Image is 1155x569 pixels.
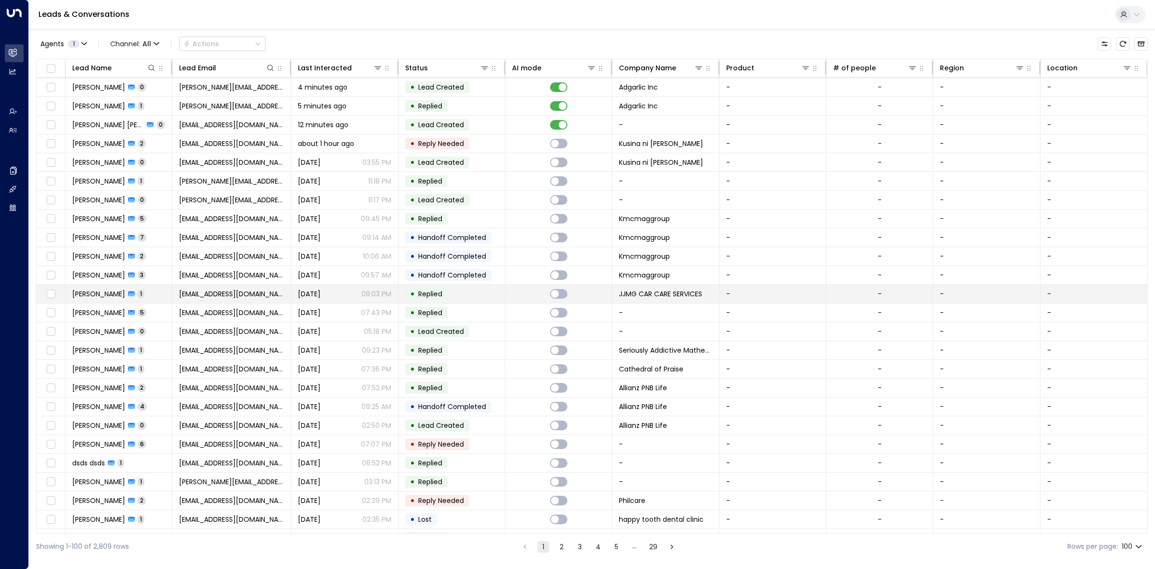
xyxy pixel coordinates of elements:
span: John Paul Joaquin [72,176,125,186]
td: - [933,416,1040,435]
td: - [1040,491,1147,510]
td: - [719,435,826,453]
div: Lead Name [72,62,156,74]
span: Toggle select row [45,363,57,375]
div: - [878,120,882,130]
span: Toggle select row [45,326,57,338]
span: Replied [418,101,442,111]
span: Jun 26, 2025 [298,270,321,280]
button: Actions [179,37,266,51]
span: Handoff Completed [418,251,486,261]
span: godfreyfarinas725@gmail.com [179,327,284,336]
td: - [933,172,1040,190]
span: Toggle select row [45,344,57,357]
span: 1 [138,365,144,373]
span: Toggle select row [45,382,57,394]
div: Region [940,62,1024,74]
td: - [1040,97,1147,115]
span: 0 [138,327,146,335]
span: Sommaya Sukarno [72,345,125,355]
div: - [878,270,882,280]
span: 5 minutes ago [298,101,346,111]
div: - [878,402,882,411]
td: - [933,97,1040,115]
div: Company Name [619,62,703,74]
p: 03:55 PM [362,158,391,167]
td: - [612,435,719,453]
td: - [1040,454,1147,472]
span: Toggle select row [45,194,57,206]
div: - [878,383,882,393]
span: Replied [418,289,442,299]
button: Go to page 5 [611,541,622,553]
span: Aug 08, 2025 [298,383,321,393]
td: - [719,397,826,416]
span: Toggle select row [45,175,57,187]
div: • [410,304,415,321]
span: about 1 hour ago [298,139,354,148]
span: Lead Created [418,327,464,336]
td: - [933,134,1040,153]
span: tepaitjonnel@gmail.com [179,251,284,261]
span: Kmcmaggroup [619,214,670,224]
span: Kmcmaggroup [619,251,670,261]
span: Toggle select row [45,213,57,225]
p: 11:18 PM [368,176,391,186]
span: Alfred Lim [72,402,125,411]
span: Toggle select row [45,269,57,281]
span: Toggle select row [45,401,57,413]
span: Cathedral of Praise [619,364,683,374]
td: - [719,116,826,134]
td: - [933,529,1040,547]
span: Allianz PNB Life [619,402,667,411]
td: - [933,491,1040,510]
span: 5 [138,308,146,317]
span: Adgarlic Inc [619,101,658,111]
span: 1 [138,177,144,185]
span: godfreyfarinas725@gmail.com [179,308,284,318]
span: johnpaul.joaquin1512@gmail.com [179,176,284,186]
span: joan@adgarlic.com [179,82,284,92]
span: Aug 09, 2025 [298,345,321,355]
span: Sheila Mae Retardo [72,120,144,130]
span: Replied [418,214,442,224]
div: • [410,380,415,396]
span: Handoff Completed [418,233,486,242]
button: Go to page 29 [647,541,659,553]
span: Kmcmaggroup [619,270,670,280]
td: - [719,491,826,510]
td: - [933,510,1040,529]
td: - [1040,341,1147,359]
span: tepaitjonnel@gmail.com [179,233,284,242]
span: emzespinosa001@gmail.com [179,139,284,148]
td: - [1040,360,1147,378]
td: - [933,322,1040,341]
td: - [933,228,1040,247]
td: - [1040,210,1147,228]
span: 3 [138,271,146,279]
p: 07:36 PM [361,364,391,374]
p: 11:17 PM [368,195,391,205]
div: 100 [1122,540,1144,554]
span: Mark Espinosa [72,139,125,148]
span: sommayasukarno@gmail.com [179,345,284,355]
td: - [1040,304,1147,322]
span: Yesterday [298,214,321,224]
td: - [719,510,826,529]
td: - [933,341,1040,359]
div: - [878,139,882,148]
div: Status [405,62,489,74]
span: Aug 06, 2025 [298,402,321,411]
span: Yesterday [298,327,321,336]
td: - [612,304,719,322]
td: - [719,529,826,547]
span: Lead Created [418,158,464,167]
td: - [933,454,1040,472]
td: - [933,435,1040,453]
td: - [612,322,719,341]
td: - [719,134,826,153]
span: Lead Created [418,195,464,205]
span: Toggle select row [45,119,57,131]
td: - [1040,116,1147,134]
div: Last Interacted [298,62,352,74]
